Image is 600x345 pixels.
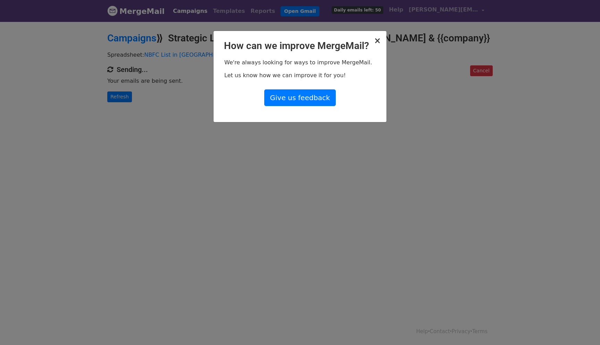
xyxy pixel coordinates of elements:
[374,37,381,45] button: Close
[219,40,381,52] h2: How can we improve MergeMail?
[224,59,376,66] p: We're always looking for ways to improve MergeMail.
[374,36,381,46] span: ×
[565,312,600,345] iframe: Chat Widget
[264,89,336,106] a: Give us feedback
[224,72,376,79] p: Let us know how we can improve it for you!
